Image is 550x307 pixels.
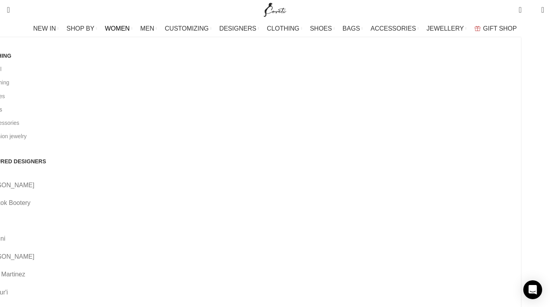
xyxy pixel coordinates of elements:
span: CUSTOMIZING [165,25,209,32]
a: Site logo [262,6,288,13]
span: SHOES [310,25,332,32]
span: DESIGNERS [219,25,256,32]
a: DESIGNERS [219,21,259,37]
span: WOMEN [105,25,130,32]
a: SHOES [310,21,335,37]
a: BAGS [343,21,363,37]
a: WOMEN [105,21,132,37]
span: GIFT SHOP [483,25,517,32]
div: My Wishlist [528,2,535,18]
a: NEW IN [33,21,59,37]
span: NEW IN [33,25,56,32]
span: 0 [529,8,535,14]
a: MEN [140,21,157,37]
span: BAGS [343,25,360,32]
span: JEWELLERY [427,25,464,32]
div: Open Intercom Messenger [523,280,542,299]
a: SHOP BY [66,21,97,37]
span: 0 [519,4,525,10]
img: GiftBag [475,26,480,31]
a: JEWELLERY [427,21,467,37]
a: CLOTHING [267,21,302,37]
a: 0 [515,2,525,18]
span: SHOP BY [66,25,94,32]
span: CLOTHING [267,25,299,32]
a: ACCESSORIES [370,21,419,37]
a: Search [2,2,10,18]
span: MEN [140,25,154,32]
div: Main navigation [2,21,548,37]
a: CUSTOMIZING [165,21,212,37]
span: ACCESSORIES [370,25,416,32]
a: GIFT SHOP [475,21,517,37]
